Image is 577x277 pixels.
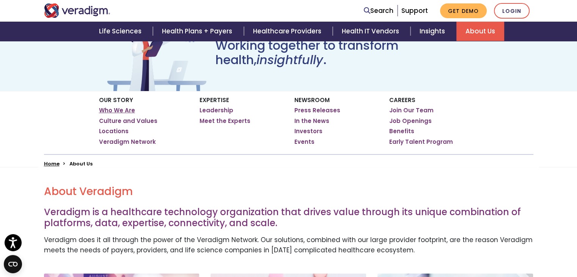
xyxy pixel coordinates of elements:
[44,207,533,229] h3: Veradigm is a healthcare technology organization that drives value through its unique combination...
[44,160,60,167] a: Home
[44,3,110,18] img: Veradigm logo
[244,22,333,41] a: Healthcare Providers
[440,3,487,18] a: Get Demo
[401,6,428,15] a: Support
[153,22,244,41] a: Health Plans + Payers
[364,6,393,16] a: Search
[294,117,329,125] a: In the News
[256,51,323,68] em: insightfully
[389,117,432,125] a: Job Openings
[4,255,22,273] button: Open CMP widget
[99,127,129,135] a: Locations
[389,127,414,135] a: Benefits
[90,22,153,41] a: Life Sciences
[333,22,410,41] a: Health IT Vendors
[99,138,156,146] a: Veradigm Network
[44,185,533,198] h2: About Veradigm
[410,22,456,41] a: Insights
[99,107,135,114] a: Who We Are
[389,138,453,146] a: Early Talent Program
[44,235,533,255] p: Veradigm does it all through the power of the Veradigm Network. Our solutions, combined with our ...
[215,38,472,68] h1: Working together to transform health, .
[389,107,434,114] a: Join Our Team
[294,138,314,146] a: Events
[200,107,233,114] a: Leadership
[294,127,322,135] a: Investors
[294,107,340,114] a: Press Releases
[494,3,530,19] a: Login
[456,22,504,41] a: About Us
[200,117,250,125] a: Meet the Experts
[99,117,157,125] a: Culture and Values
